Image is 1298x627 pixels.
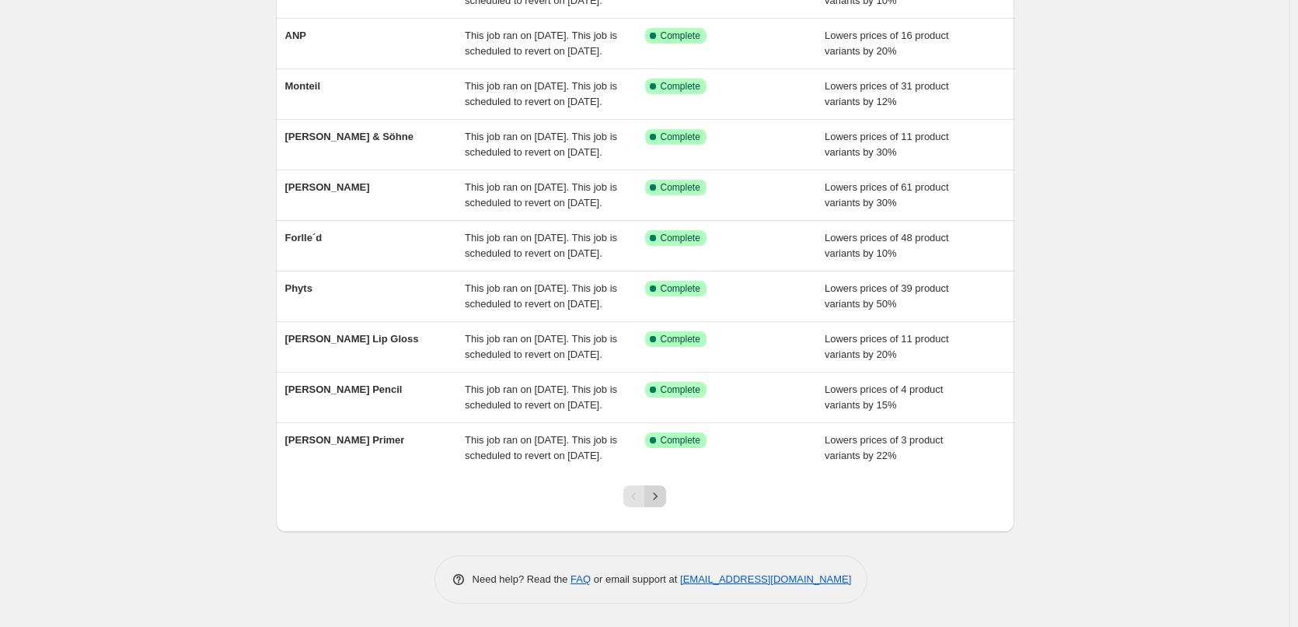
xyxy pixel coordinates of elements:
span: Forlle´d [285,232,323,243]
span: [PERSON_NAME] & Söhne [285,131,413,142]
span: Complete [661,282,700,295]
span: Lowers prices of 39 product variants by 50% [825,282,949,310]
span: Lowers prices of 61 product variants by 30% [825,181,949,208]
span: This job ran on [DATE]. This job is scheduled to revert on [DATE]. [465,30,617,57]
span: Complete [661,80,700,93]
span: Lowers prices of 16 product variants by 20% [825,30,949,57]
span: Lowers prices of 11 product variants by 20% [825,333,949,360]
span: Lowers prices of 4 product variants by 15% [825,384,943,411]
span: Complete [661,232,700,244]
span: This job ran on [DATE]. This job is scheduled to revert on [DATE]. [465,282,617,310]
span: This job ran on [DATE]. This job is scheduled to revert on [DATE]. [465,434,617,461]
span: This job ran on [DATE]. This job is scheduled to revert on [DATE]. [465,80,617,107]
a: [EMAIL_ADDRESS][DOMAIN_NAME] [680,573,851,585]
span: [PERSON_NAME] Primer [285,434,405,446]
span: This job ran on [DATE]. This job is scheduled to revert on [DATE]. [465,333,617,360]
span: Need help? Read the [473,573,571,585]
a: FAQ [570,573,591,585]
span: Lowers prices of 3 product variants by 22% [825,434,943,461]
span: This job ran on [DATE]. This job is scheduled to revert on [DATE]. [465,232,617,259]
span: Complete [661,333,700,345]
span: ANP [285,30,306,41]
span: or email support at [591,573,680,585]
span: Monteil [285,80,321,92]
span: Lowers prices of 11 product variants by 30% [825,131,949,158]
nav: Pagination [623,485,666,507]
span: This job ran on [DATE]. This job is scheduled to revert on [DATE]. [465,384,617,411]
span: This job ran on [DATE]. This job is scheduled to revert on [DATE]. [465,181,617,208]
span: Complete [661,434,700,447]
span: Lowers prices of 48 product variants by 10% [825,232,949,259]
span: Lowers prices of 31 product variants by 12% [825,80,949,107]
span: [PERSON_NAME] Lip Gloss [285,333,419,345]
button: Next [644,485,666,507]
span: Complete [661,384,700,396]
span: [PERSON_NAME] Pencil [285,384,403,395]
span: Complete [661,30,700,42]
span: This job ran on [DATE]. This job is scheduled to revert on [DATE]. [465,131,617,158]
span: [PERSON_NAME] [285,181,370,193]
span: Phyts [285,282,312,294]
span: Complete [661,181,700,194]
span: Complete [661,131,700,143]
